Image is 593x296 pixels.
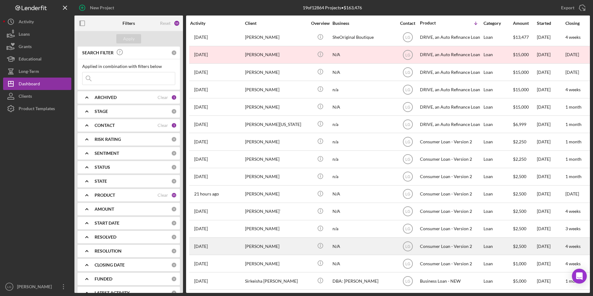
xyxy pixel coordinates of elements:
time: 2025-07-30 22:03 [194,87,208,92]
button: Export [555,2,590,14]
time: 1 month [565,156,582,162]
div: Product [420,20,451,25]
time: 4 weeks [565,209,581,214]
div: 1 [171,95,177,100]
div: 0 [171,262,177,268]
time: 2025-07-30 18:16 [194,209,208,214]
time: 1 month [565,139,582,144]
div: Consumer Loan - Version 2 [420,168,482,185]
b: FUNDED [95,276,112,281]
b: RISK RATING [95,137,121,142]
text: LG [405,209,410,214]
div: [PERSON_NAME] [245,99,307,115]
b: AMOUNT [95,207,114,212]
b: CONTACT [95,123,115,128]
a: Long-Term [3,65,71,78]
div: $1,000 [513,255,536,272]
div: n/a [332,81,395,98]
div: $15,000 [513,47,536,63]
b: RESOLUTION [95,249,122,253]
div: $2,500 [513,186,536,202]
b: SENTIMENT [95,151,119,156]
div: Product Templates [19,102,55,116]
div: n/a [332,151,395,168]
text: LG [405,227,410,231]
text: LG [405,35,410,40]
div: $2,500 [513,203,536,220]
div: $15,000 [513,81,536,98]
a: Clients [3,90,71,102]
time: 4 weeks [565,34,581,40]
div: Consumer Loan - Version 2 [420,238,482,254]
div: $2,500 [513,238,536,254]
div: 0 [171,164,177,170]
div: $2,250 [513,151,536,168]
div: 0 [171,206,177,212]
div: Loan [484,221,512,237]
div: [DATE] [537,116,565,132]
time: 2025-07-29 19:38 [194,35,208,40]
button: Apply [116,34,141,43]
div: [DATE] [537,64,565,80]
div: [PERSON_NAME] [245,221,307,237]
button: Loans [3,28,71,40]
div: $2,500 [513,221,536,237]
div: [DATE] [537,81,565,98]
div: [PERSON_NAME] [245,238,307,254]
div: [PERSON_NAME] [245,151,307,168]
div: [DATE] [537,186,565,202]
div: Activity [19,16,34,29]
a: Grants [3,40,71,53]
div: Loan [484,168,512,185]
time: 1 month [565,174,582,179]
div: N/A [332,238,395,254]
div: [DATE] [537,133,565,150]
div: DBA: [PERSON_NAME] [332,273,395,289]
div: Loan [484,29,512,46]
time: 2025-05-05 14:57 [194,70,208,75]
div: N/A [332,99,395,115]
div: N/A [332,255,395,272]
div: Loan [484,186,512,202]
div: Started [537,21,565,26]
text: LG [7,285,11,289]
div: [DATE] [537,47,565,63]
time: [DATE] [565,52,579,57]
div: Clear [158,123,168,128]
time: 2025-08-12 15:23 [194,261,208,266]
div: 0 [171,290,177,296]
div: Dashboard [19,78,40,92]
div: Category [484,21,512,26]
div: Overview [309,21,332,26]
div: SheOriginal Boutique [332,29,395,46]
div: 0 [171,50,177,56]
div: N/A [332,64,395,80]
div: Loan [484,99,512,115]
div: Apply [123,34,135,43]
div: Consumer Loan - Version 2 [420,151,482,168]
b: CLOSING DATE [95,262,125,267]
div: Client [245,21,307,26]
div: Consumer Loan - Version 2 [420,133,482,150]
div: [PERSON_NAME] [245,186,307,202]
div: 1 [171,123,177,128]
div: Open Intercom Messenger [572,269,587,284]
div: n/a [332,221,395,237]
div: Loan [484,273,512,289]
time: 1 month [565,104,582,110]
div: 19 of 12864 Projects • $163,476 [303,5,362,10]
div: [DATE] [537,273,565,289]
button: Activity [3,16,71,28]
time: 2025-08-13 02:53 [194,122,208,127]
div: N/A [332,47,395,63]
div: Clear [158,193,168,198]
div: N/A [332,186,395,202]
a: Product Templates [3,102,71,115]
div: Long-Term [19,65,39,79]
div: Sirkeisha [PERSON_NAME] [245,273,307,289]
div: N/A [332,203,395,220]
text: LG [405,87,410,92]
div: Activity [190,21,244,26]
div: $6,999 [513,116,536,132]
